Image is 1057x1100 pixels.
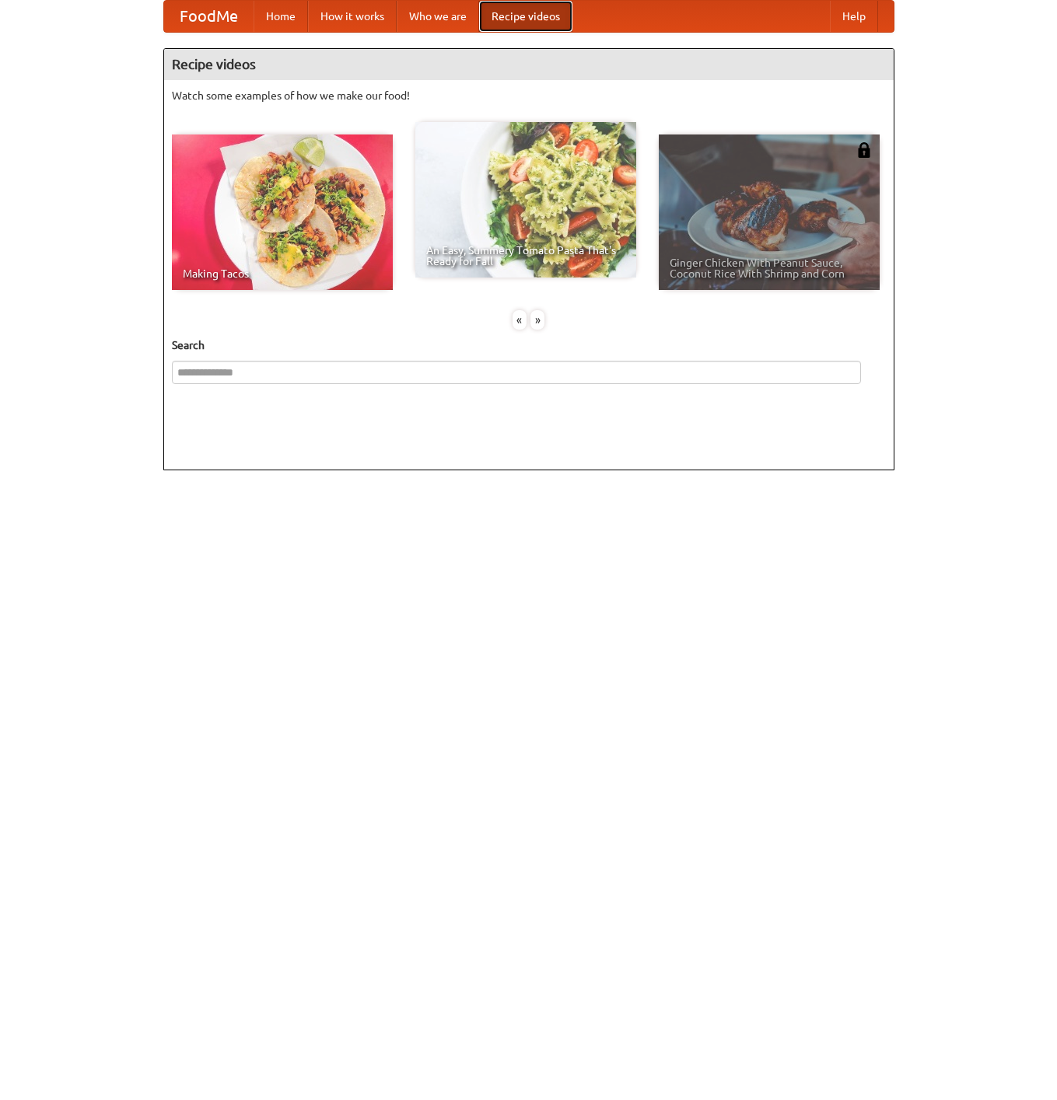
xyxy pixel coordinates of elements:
a: FoodMe [164,1,254,32]
p: Watch some examples of how we make our food! [172,88,886,103]
a: Help [830,1,878,32]
a: How it works [308,1,397,32]
span: An Easy, Summery Tomato Pasta That's Ready for Fall [426,245,625,267]
a: Home [254,1,308,32]
div: » [530,310,544,330]
img: 483408.png [856,142,872,158]
a: An Easy, Summery Tomato Pasta That's Ready for Fall [415,122,636,278]
h5: Search [172,337,886,353]
div: « [513,310,527,330]
a: Recipe videos [479,1,572,32]
span: Making Tacos [183,268,382,279]
a: Making Tacos [172,134,393,290]
h4: Recipe videos [164,49,894,80]
a: Who we are [397,1,479,32]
